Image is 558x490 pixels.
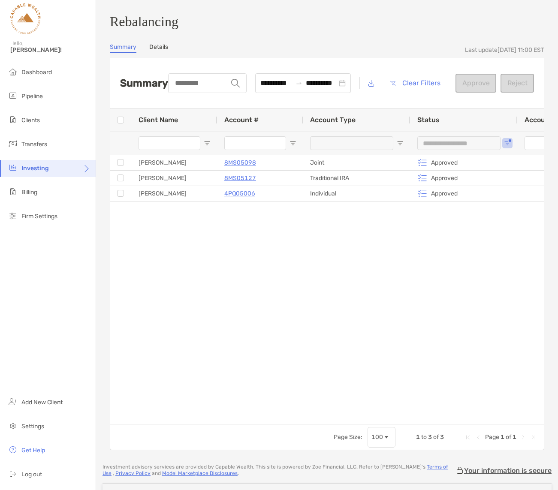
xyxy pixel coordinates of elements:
img: firm-settings icon [8,210,18,221]
button: Open Filter Menu [290,140,296,147]
img: icon status [417,173,428,183]
img: Zoe Logo [10,3,41,34]
span: swap-right [296,80,302,87]
img: pipeline icon [8,90,18,101]
a: Model Marketplace Disclosures [162,470,238,476]
span: Page [485,433,499,441]
div: [PERSON_NAME] [132,186,217,201]
img: input icon [231,79,240,87]
span: to [296,80,302,87]
span: Get Help [21,447,45,454]
img: transfers icon [8,138,18,149]
div: Page Size: [334,433,362,441]
span: Settings [21,423,44,430]
div: Previous Page [475,434,482,441]
button: Open Filter Menu [204,140,211,147]
h3: Rebalancing [110,14,544,30]
div: 100 [371,433,383,441]
a: Details [149,43,168,53]
span: Account # [224,116,259,124]
a: 4PQ05006 [224,188,255,199]
img: add_new_client icon [8,397,18,407]
img: get-help icon [8,445,18,455]
p: Approved [431,173,458,183]
div: Page Size [368,427,395,448]
p: Approved [431,188,458,199]
div: [PERSON_NAME] [132,155,217,170]
span: Dashboard [21,69,52,76]
img: icon status [417,188,428,198]
div: Joint [303,155,410,170]
input: Client Name Filter Input [139,136,200,150]
div: Next Page [520,434,527,441]
span: [PERSON_NAME]! [10,46,90,54]
div: Last update [DATE] 11:00 EST [465,46,544,54]
span: 1 [513,433,516,441]
h2: Summary [120,77,168,89]
a: Terms of Use [103,464,448,476]
img: dashboard icon [8,66,18,77]
img: button icon [390,81,396,86]
img: icon status [417,157,428,168]
div: First Page [464,434,471,441]
span: Firm Settings [21,213,57,220]
span: of [506,433,511,441]
span: 3 [428,433,432,441]
img: logout icon [8,469,18,479]
span: Investing [21,165,49,172]
span: Account Type [310,116,356,124]
span: Pipeline [21,93,43,100]
p: Your information is secure [464,466,552,475]
span: 1 [501,433,504,441]
span: Transfers [21,141,47,148]
img: investing icon [8,162,18,173]
div: Individual [303,186,410,201]
div: Traditional IRA [303,171,410,186]
span: to [421,433,427,441]
span: 3 [440,433,444,441]
div: [PERSON_NAME] [132,171,217,186]
a: Summary [110,43,136,53]
p: Investment advisory services are provided by Capable Wealth . This site is powered by Zoe Financi... [103,464,455,477]
span: Add New Client [21,399,63,406]
img: billing icon [8,186,18,197]
a: 8MS05127 [224,173,256,183]
span: Clients [21,117,40,124]
span: Status [417,116,440,124]
span: Billing [21,189,37,196]
button: Open Filter Menu [504,140,511,147]
img: settings icon [8,421,18,431]
span: Client Name [139,116,178,124]
div: Last Page [530,434,537,441]
span: of [433,433,439,441]
span: 1 [416,433,420,441]
a: Privacy Policy [115,470,151,476]
a: 8MS05098 [224,157,256,168]
button: Clear Filters [383,74,447,93]
img: clients icon [8,114,18,125]
p: Approved [431,157,458,168]
button: Open Filter Menu [397,140,404,147]
input: Account # Filter Input [224,136,286,150]
span: Log out [21,471,42,478]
